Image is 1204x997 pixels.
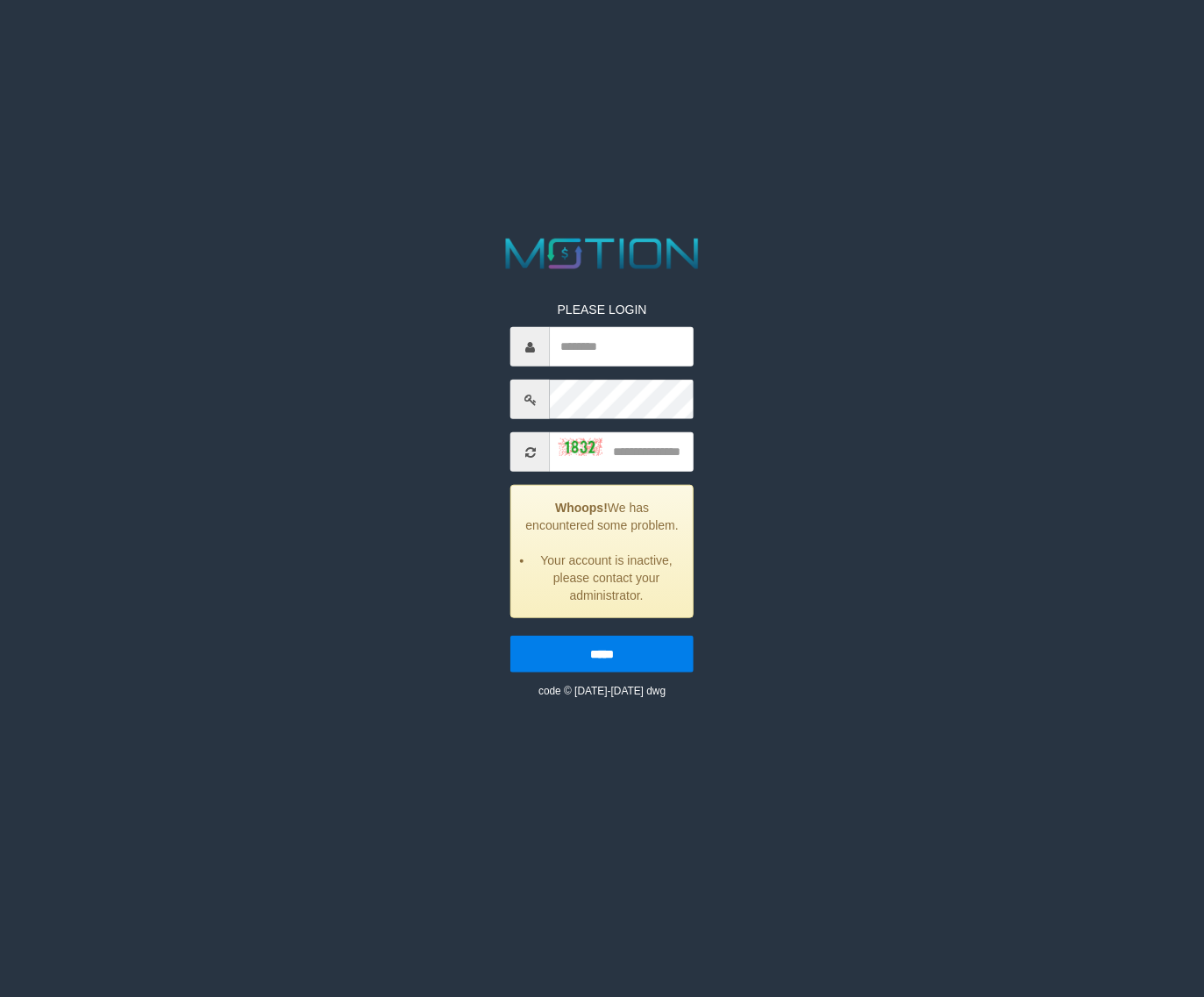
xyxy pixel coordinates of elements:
li: Your account is inactive, please contact your administrator. [533,552,680,604]
strong: Whoops! [555,501,608,515]
div: We has encountered some problem. [510,485,694,618]
small: code © [DATE]-[DATE] dwg [538,685,666,697]
img: MOTION_logo.png [496,233,707,274]
p: PLEASE LOGIN [510,301,694,318]
img: captcha [559,438,602,455]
